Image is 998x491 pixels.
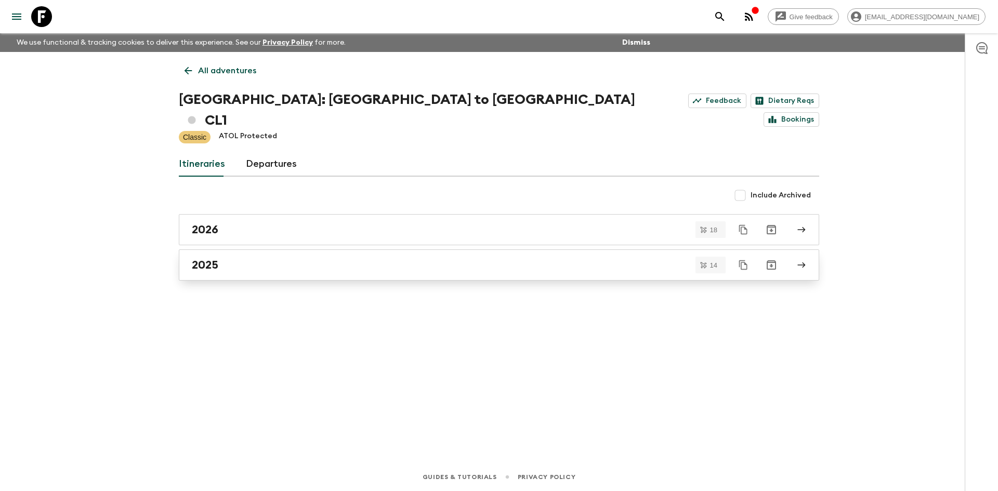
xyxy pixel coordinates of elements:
button: Archive [761,219,782,240]
p: We use functional & tracking cookies to deliver this experience. See our for more. [12,33,350,52]
a: Privacy Policy [518,471,575,483]
button: menu [6,6,27,27]
p: Classic [183,132,206,142]
p: All adventures [198,64,256,77]
a: Bookings [764,112,819,127]
a: Dietary Reqs [751,94,819,108]
div: [EMAIL_ADDRESS][DOMAIN_NAME] [847,8,986,25]
a: Itineraries [179,152,225,177]
span: Give feedback [784,13,838,21]
a: Give feedback [768,8,839,25]
button: Archive [761,255,782,275]
a: Feedback [688,94,746,108]
span: 14 [704,262,724,269]
span: Include Archived [751,190,811,201]
h2: 2025 [192,258,218,272]
a: All adventures [179,60,262,81]
button: Duplicate [734,220,753,239]
span: 18 [704,227,724,233]
a: Privacy Policy [262,39,313,46]
button: Dismiss [620,35,653,50]
p: ATOL Protected [219,131,277,143]
h2: 2026 [192,223,218,236]
h1: [GEOGRAPHIC_DATA]: [GEOGRAPHIC_DATA] to [GEOGRAPHIC_DATA] CL1 [179,89,638,131]
a: Departures [246,152,297,177]
a: 2025 [179,249,819,281]
button: Duplicate [734,256,753,274]
button: search adventures [710,6,730,27]
a: 2026 [179,214,819,245]
span: [EMAIL_ADDRESS][DOMAIN_NAME] [859,13,985,21]
a: Guides & Tutorials [423,471,497,483]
